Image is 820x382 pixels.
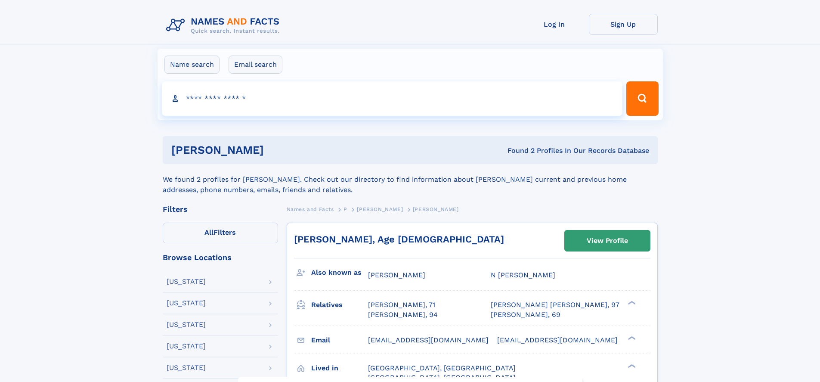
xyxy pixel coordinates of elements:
span: P [343,206,347,212]
label: Filters [163,223,278,243]
img: Logo Names and Facts [163,14,287,37]
div: ❯ [626,335,636,341]
label: Name search [164,56,220,74]
a: Names and Facts [287,204,334,214]
span: All [204,228,214,236]
div: We found 2 profiles for [PERSON_NAME]. Check out our directory to find information about [PERSON_... [163,164,658,195]
a: [PERSON_NAME] [357,204,403,214]
div: Filters [163,205,278,213]
a: Sign Up [589,14,658,35]
div: Browse Locations [163,254,278,261]
a: Log In [520,14,589,35]
a: P [343,204,347,214]
a: [PERSON_NAME] [PERSON_NAME], 97 [491,300,619,310]
span: [PERSON_NAME] [368,271,425,279]
div: [US_STATE] [167,300,206,307]
h1: [PERSON_NAME] [171,145,386,155]
a: View Profile [565,230,650,251]
span: [EMAIL_ADDRESS][DOMAIN_NAME] [368,336,489,344]
div: View Profile [587,231,628,251]
a: [PERSON_NAME], 69 [491,310,560,320]
h3: Also known as [311,265,368,280]
h3: Relatives [311,298,368,312]
span: [PERSON_NAME] [413,206,459,212]
button: Search Button [626,81,658,116]
div: ❯ [626,300,636,306]
span: [PERSON_NAME] [357,206,403,212]
div: [US_STATE] [167,343,206,350]
div: [US_STATE] [167,278,206,285]
div: ❯ [626,363,636,369]
span: [GEOGRAPHIC_DATA], [GEOGRAPHIC_DATA] [368,364,516,372]
h3: Email [311,333,368,348]
span: N [PERSON_NAME] [491,271,555,279]
span: [EMAIL_ADDRESS][DOMAIN_NAME] [497,336,618,344]
h3: Lived in [311,361,368,376]
div: [US_STATE] [167,364,206,371]
span: [GEOGRAPHIC_DATA], [GEOGRAPHIC_DATA] [368,373,516,382]
div: [US_STATE] [167,321,206,328]
a: [PERSON_NAME], Age [DEMOGRAPHIC_DATA] [294,234,504,245]
a: [PERSON_NAME], 71 [368,300,435,310]
div: Found 2 Profiles In Our Records Database [386,146,649,155]
a: [PERSON_NAME], 94 [368,310,438,320]
input: search input [162,81,623,116]
label: Email search [229,56,282,74]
